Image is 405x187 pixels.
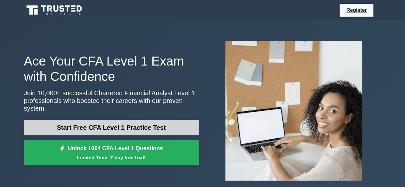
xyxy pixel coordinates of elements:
[24,120,199,135] a: Start Free CFA Level 1 Practice Test
[342,6,370,14] a: Register
[32,154,191,161] small: Limited Time: 7-day free trial!
[24,140,199,166] a: Unlock 1094 CFA Level 1 QuestionsLimited Time: 7-day free trial!
[24,89,199,112] p: Join 10,000+ successful Chartered Financial Analyst Level 1 professionals who boosted their caree...
[24,53,199,84] h1: Ace Your CFA Level 1 Exam with Confidence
